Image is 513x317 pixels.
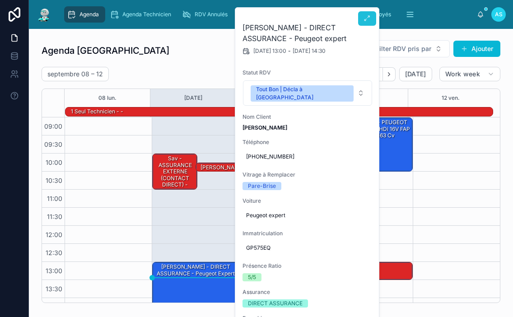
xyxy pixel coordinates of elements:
button: Select Button [243,80,372,106]
img: App logo [36,7,52,22]
a: Agenda [64,6,105,23]
button: Select Button [368,40,450,57]
span: 11:00 [45,195,65,202]
span: Assurance [243,289,373,296]
h1: Agenda [GEOGRAPHIC_DATA] [42,44,169,57]
div: Pare-Brise [248,182,276,190]
a: Cadeaux [272,6,317,23]
span: Vitrage à Remplacer [243,171,373,178]
span: 12:00 [43,231,65,238]
span: 10:00 [43,158,65,166]
span: 09:30 [42,140,65,148]
span: Présence Ratio [243,262,373,270]
button: 08 lun. [98,89,117,107]
span: Immatriculation [243,230,373,237]
div: 5/5 [248,273,256,281]
span: RDV Annulés [195,11,228,18]
button: [DATE] [184,89,202,107]
a: RDV Annulés [179,6,234,23]
h2: [PERSON_NAME] - DIRECT ASSURANCE - Peugeot expert [243,22,373,44]
button: Ajouter [453,41,500,57]
a: Dossiers Non Envoyés [319,6,397,23]
div: [PERSON_NAME] - Jeep Renegade [197,163,238,185]
span: 11:30 [45,213,65,220]
span: Agenda Technicien [122,11,171,18]
span: [PHONE_NUMBER] [246,153,369,160]
div: DIRECT ASSURANCE [248,299,303,308]
span: Téléphone [243,139,373,146]
span: 12:30 [43,249,65,256]
span: Filter RDV pris par [376,44,431,53]
span: Voiture [243,197,373,205]
button: Next [383,67,396,81]
strong: [PERSON_NAME] [243,124,287,131]
span: GP575EQ [246,244,369,252]
span: 10:30 [43,177,65,184]
a: Agenda Technicien [107,6,177,23]
div: [PERSON_NAME] - Jeep Renegade [196,163,238,172]
span: Peugeot expert [246,212,369,219]
button: Work week [439,67,500,81]
div: sav - ASSURANCE EXTERNE (CONTACT DIRECT) - zafira [153,154,197,189]
span: [DATE] 14:30 [293,47,326,55]
span: 09:00 [42,122,65,130]
span: Nom Client [243,113,373,121]
span: - [288,47,291,55]
div: Tout Bon | Décla à [GEOGRAPHIC_DATA] [256,85,348,102]
span: Statut RDV [243,69,373,76]
span: 13:30 [43,285,65,293]
div: 1 seul technicien - - [70,107,124,116]
button: [DATE] [399,67,432,81]
div: 1 seul technicien - - [70,107,124,116]
span: Agenda [79,11,99,18]
span: [DATE] [405,70,426,78]
div: sav - ASSURANCE EXTERNE (CONTACT DIRECT) - zafira [154,154,196,195]
div: [PERSON_NAME] - DIRECT ASSURANCE - Peugeot expert [153,262,238,316]
button: 12 ven. [442,89,460,107]
div: [PERSON_NAME] - DIRECT ASSURANCE - Peugeot expert [154,263,238,278]
a: Rack [236,6,270,23]
span: Work week [445,70,480,78]
span: 13:00 [43,267,65,275]
span: AS [495,11,503,18]
h2: septembre 08 – 12 [47,70,103,79]
div: scrollable content [60,5,477,24]
span: [DATE] 13:00 [253,47,286,55]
